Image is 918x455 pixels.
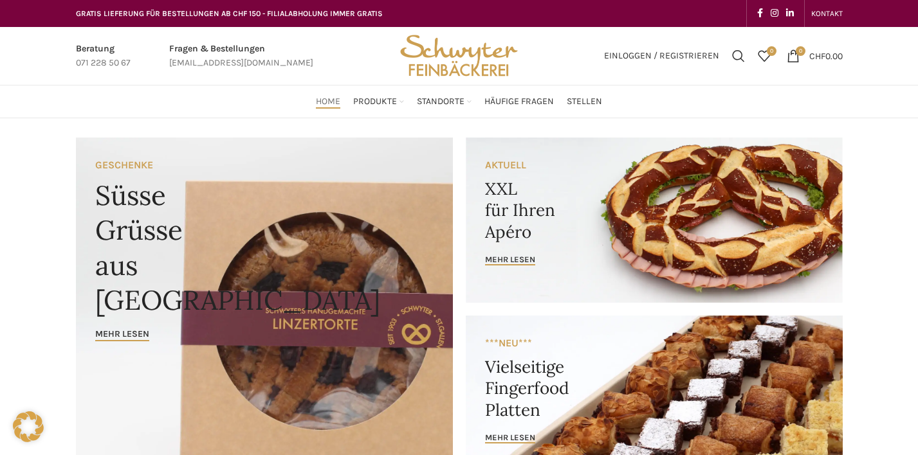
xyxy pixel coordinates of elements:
[69,89,849,114] div: Main navigation
[809,50,825,61] span: CHF
[751,43,777,69] a: 0
[598,43,726,69] a: Einloggen / Registrieren
[751,43,777,69] div: Meine Wunschliste
[796,46,805,56] span: 0
[484,96,554,108] span: Häufige Fragen
[811,1,843,26] a: KONTAKT
[782,4,798,22] a: Linkedin social link
[805,1,849,26] div: Secondary navigation
[726,43,751,69] a: Suchen
[353,96,397,108] span: Produkte
[567,89,602,114] a: Stellen
[767,46,776,56] span: 0
[76,9,383,18] span: GRATIS LIEFERUNG FÜR BESTELLUNGEN AB CHF 150 - FILIALABHOLUNG IMMER GRATIS
[604,51,719,60] span: Einloggen / Registrieren
[484,89,554,114] a: Häufige Fragen
[396,27,522,85] img: Bäckerei Schwyter
[753,4,767,22] a: Facebook social link
[567,96,602,108] span: Stellen
[417,89,472,114] a: Standorte
[780,43,849,69] a: 0 CHF0.00
[76,42,131,71] a: Infobox link
[811,9,843,18] span: KONTAKT
[169,42,313,71] a: Infobox link
[353,89,404,114] a: Produkte
[466,138,843,303] a: Banner link
[316,96,340,108] span: Home
[396,49,522,60] a: Site logo
[767,4,782,22] a: Instagram social link
[809,50,843,61] bdi: 0.00
[316,89,340,114] a: Home
[417,96,464,108] span: Standorte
